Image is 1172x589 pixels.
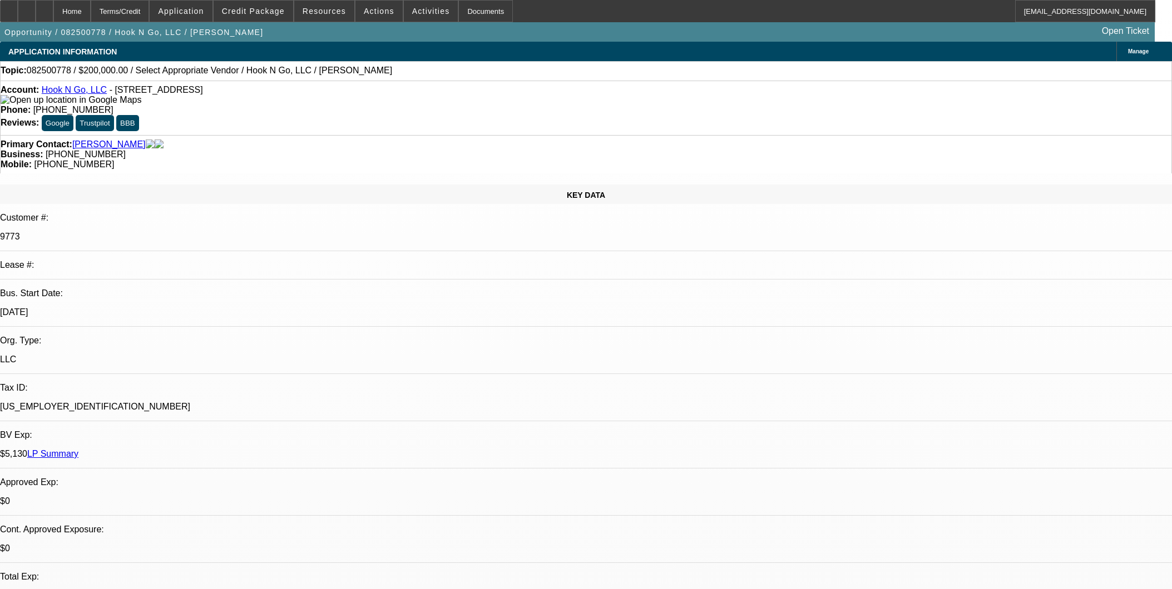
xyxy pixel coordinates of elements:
span: Activities [412,7,450,16]
strong: Topic: [1,66,27,76]
span: KEY DATA [567,191,605,199]
span: Application [158,7,204,16]
span: Actions [364,7,394,16]
button: Actions [355,1,403,22]
strong: Business: [1,149,43,159]
img: Open up location in Google Maps [1,95,141,105]
span: Credit Package [222,7,285,16]
a: [PERSON_NAME] [72,139,146,149]
span: [PHONE_NUMBER] [33,105,113,114]
span: - [STREET_ADDRESS] [110,85,203,94]
strong: Account: [1,85,39,94]
button: Resources [294,1,354,22]
span: APPLICATION INFORMATION [8,47,117,56]
a: Hook N Go, LLC [42,85,107,94]
span: [PHONE_NUMBER] [46,149,126,159]
strong: Reviews: [1,118,39,127]
button: Application [150,1,212,22]
span: Manage [1128,48,1149,54]
button: Google [42,115,73,131]
span: Opportunity / 082500778 / Hook N Go, LLC / [PERSON_NAME] [4,28,263,37]
button: Trustpilot [76,115,113,131]
a: Open Ticket [1097,22,1154,41]
strong: Primary Contact: [1,139,72,149]
img: facebook-icon.png [146,139,155,149]
span: [PHONE_NUMBER] [34,159,114,169]
button: Credit Package [214,1,293,22]
strong: Phone: [1,105,31,114]
strong: Mobile: [1,159,32,169]
a: LP Summary [27,449,78,458]
a: View Google Maps [1,95,141,104]
span: 082500778 / $200,000.00 / Select Appropriate Vendor / Hook N Go, LLC / [PERSON_NAME] [27,66,392,76]
img: linkedin-icon.png [155,139,164,149]
button: Activities [404,1,458,22]
span: Resources [303,7,346,16]
button: BBB [116,115,139,131]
